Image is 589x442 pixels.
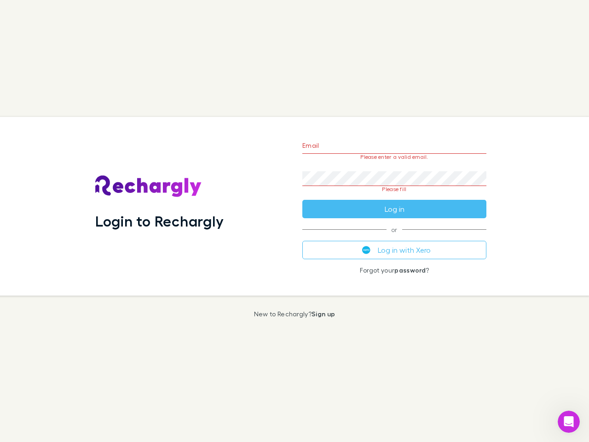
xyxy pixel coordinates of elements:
[302,241,486,259] button: Log in with Xero
[302,200,486,218] button: Log in
[394,266,426,274] a: password
[312,310,335,318] a: Sign up
[95,175,202,198] img: Rechargly's Logo
[558,411,580,433] iframe: Intercom live chat
[254,310,335,318] p: New to Rechargly?
[362,246,370,254] img: Xero's logo
[302,229,486,230] span: or
[302,267,486,274] p: Forgot your ?
[302,186,486,192] p: Please fill
[95,212,224,230] h1: Login to Rechargly
[302,154,486,160] p: Please enter a valid email.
